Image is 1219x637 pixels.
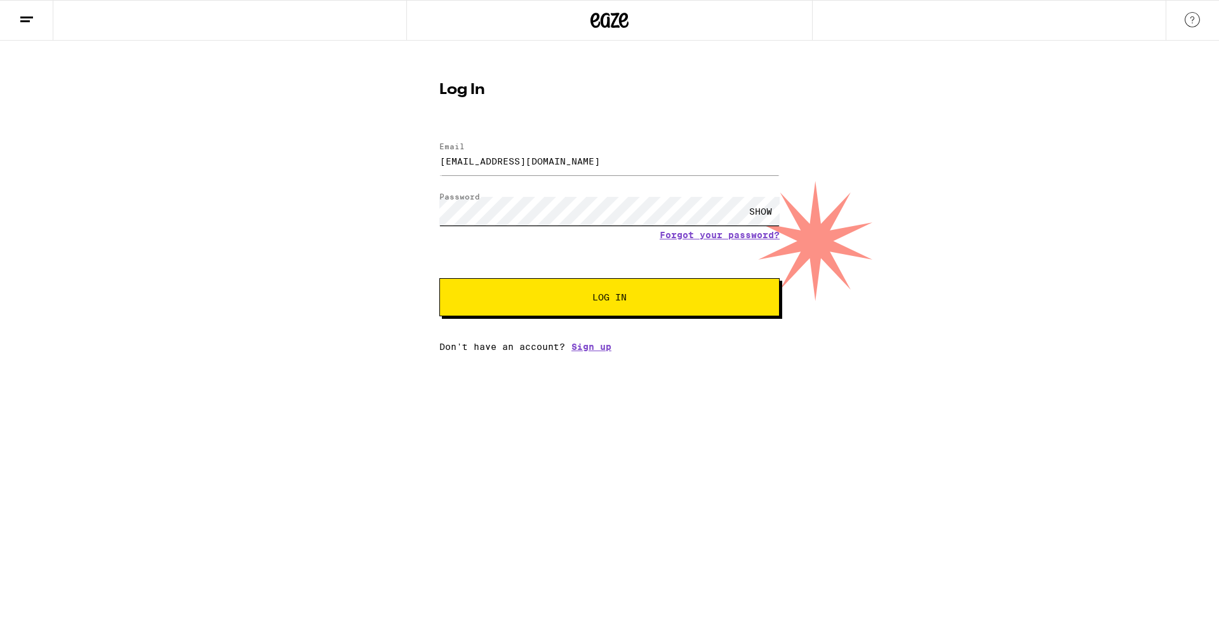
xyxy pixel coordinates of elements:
[439,147,780,175] input: Email
[571,342,611,352] a: Sign up
[592,293,627,302] span: Log In
[439,192,480,201] label: Password
[439,278,780,316] button: Log In
[439,83,780,98] h1: Log In
[660,230,780,240] a: Forgot your password?
[742,197,780,225] div: SHOW
[439,342,780,352] div: Don't have an account?
[439,142,465,151] label: Email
